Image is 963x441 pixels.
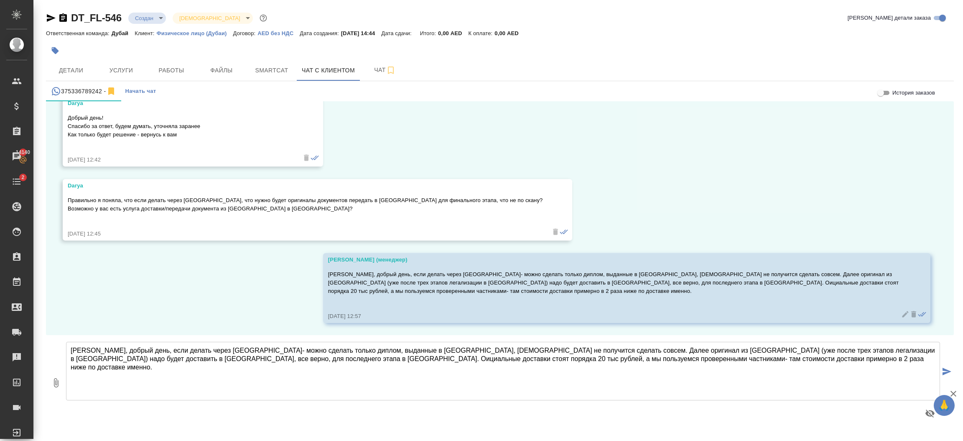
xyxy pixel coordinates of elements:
[438,30,468,36] p: 0,00 AED
[257,29,300,36] a: AED без НДС
[328,312,901,320] div: [DATE] 12:57
[11,148,35,156] span: 14140
[121,81,160,101] button: Начать чат
[51,65,91,76] span: Детали
[16,173,29,182] span: 2
[71,12,122,23] a: DT_FL-546
[2,146,31,167] a: 14140
[157,29,233,36] a: Физическое лицо (Дубаи)
[68,156,294,164] div: [DATE] 12:42
[258,13,269,23] button: Доп статусы указывают на важность/срочность заказа
[46,30,112,36] p: Ответственная команда:
[386,65,396,75] svg: Подписаться
[46,81,954,101] div: simple tabs example
[68,230,543,238] div: [DATE] 12:45
[128,13,166,24] div: Создан
[135,30,156,36] p: Клиент:
[177,15,242,22] button: [DEMOGRAPHIC_DATA]
[365,65,405,75] span: Чат
[892,89,935,97] span: История заказов
[2,171,31,192] a: 2
[125,87,156,96] span: Начать чат
[58,13,68,23] button: Скопировать ссылку
[233,30,258,36] p: Договор:
[68,114,294,139] p: Добрый день! Спасибо за ответ, будем думать, уточняла заранее Как только будет решение - вернусь ...
[68,196,543,213] p: Правильно я поняла, что если делать через [GEOGRAPHIC_DATA], что нужно будет оригиналы документов...
[937,397,951,414] span: 🙏
[46,41,64,60] button: Добавить тэг
[300,30,341,36] p: Дата создания:
[848,14,931,22] span: [PERSON_NAME] детали заказа
[151,65,191,76] span: Работы
[112,30,135,36] p: Дубай
[257,30,300,36] p: AED без НДС
[106,86,116,96] svg: Отписаться
[341,30,382,36] p: [DATE] 14:44
[101,65,141,76] span: Услуги
[328,256,901,264] div: [PERSON_NAME] (менеджер)
[51,86,116,97] div: 375336789242 (Darya) - (undefined)
[68,99,294,108] div: Darya
[469,30,495,36] p: К оплате:
[302,65,355,76] span: Чат с клиентом
[328,270,901,295] p: [PERSON_NAME], добрый день, если делать через [GEOGRAPHIC_DATA]- можно сделать только диплом, выд...
[173,13,252,24] div: Создан
[934,395,955,416] button: 🙏
[920,403,940,423] button: Предпросмотр
[46,13,56,23] button: Скопировать ссылку для ЯМессенджера
[420,30,438,36] p: Итого:
[494,30,525,36] p: 0,00 AED
[252,65,292,76] span: Smartcat
[201,65,242,76] span: Файлы
[68,182,543,190] div: Darya
[157,30,233,36] p: Физическое лицо (Дубаи)
[381,30,413,36] p: Дата сдачи:
[132,15,156,22] button: Создан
